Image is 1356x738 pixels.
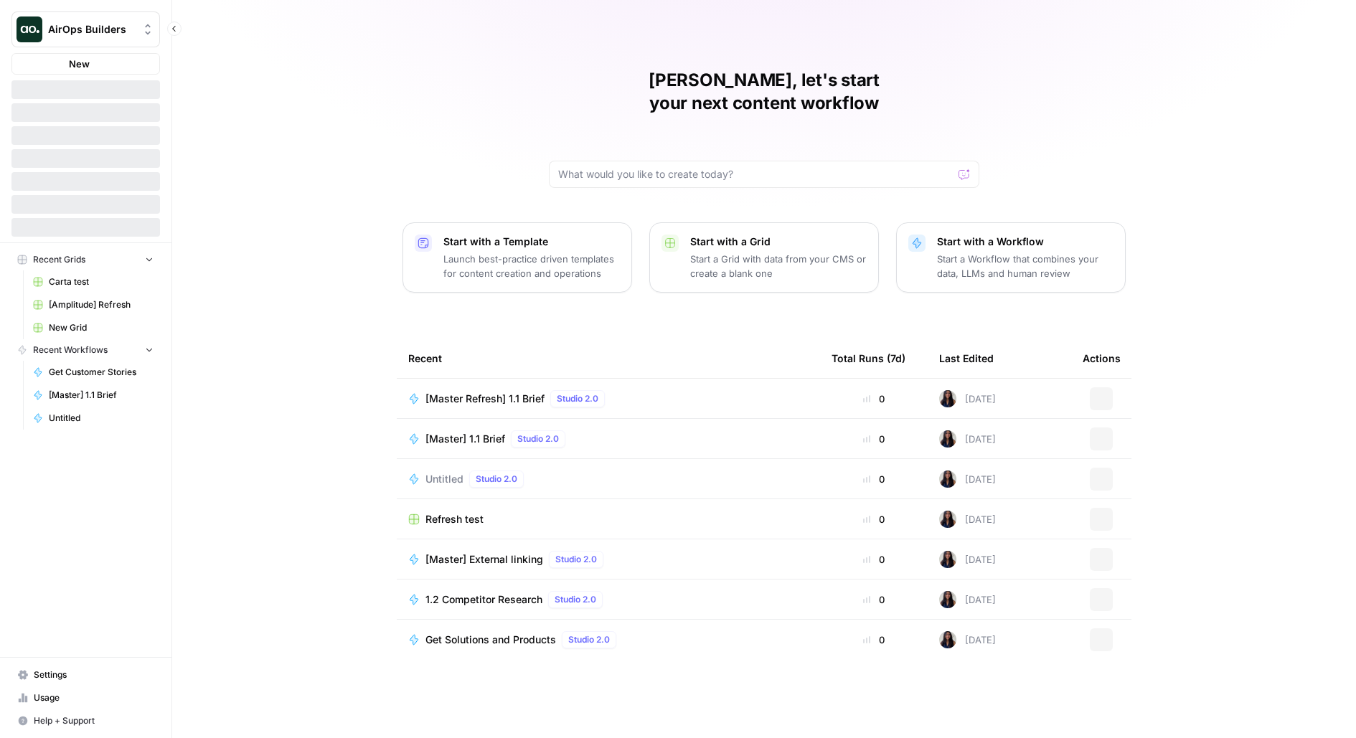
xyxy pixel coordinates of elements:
span: Studio 2.0 [568,633,610,646]
span: Studio 2.0 [557,392,598,405]
a: [Master] 1.1 Brief [27,384,160,407]
div: Actions [1083,339,1121,378]
div: 0 [832,633,916,647]
img: rox323kbkgutb4wcij4krxobkpon [939,551,956,568]
p: Start with a Grid [690,235,867,249]
div: [DATE] [939,470,996,488]
div: [DATE] [939,511,996,528]
p: Start a Workflow that combines your data, LLMs and human review [937,252,1113,280]
span: Studio 2.0 [476,473,517,486]
a: New Grid [27,316,160,339]
a: Untitled [27,407,160,430]
img: rox323kbkgutb4wcij4krxobkpon [939,430,956,448]
button: Start with a WorkflowStart a Workflow that combines your data, LLMs and human review [896,222,1126,293]
span: Carta test [49,275,154,288]
div: Last Edited [939,339,994,378]
p: Launch best-practice driven templates for content creation and operations [443,252,620,280]
span: New Grid [49,321,154,334]
button: Recent Workflows [11,339,160,361]
a: 1.2 Competitor ResearchStudio 2.0 [408,591,809,608]
span: Recent Workflows [33,344,108,356]
span: Usage [34,691,154,704]
div: [DATE] [939,430,996,448]
p: Start with a Workflow [937,235,1113,249]
span: Untitled [49,412,154,425]
span: Studio 2.0 [555,593,596,606]
p: Start a Grid with data from your CMS or create a blank one [690,252,867,280]
span: [Master] External linking [425,552,543,567]
span: Get Customer Stories [49,366,154,379]
button: Help + Support [11,709,160,732]
span: [Amplitude] Refresh [49,298,154,311]
img: rox323kbkgutb4wcij4krxobkpon [939,470,956,488]
div: 0 [832,392,916,406]
div: [DATE] [939,390,996,407]
div: [DATE] [939,631,996,648]
span: [Master] 1.1 Brief [49,389,154,402]
div: Total Runs (7d) [832,339,905,378]
span: Untitled [425,472,463,486]
div: 0 [832,512,916,526]
button: Start with a TemplateLaunch best-practice driven templates for content creation and operations [402,222,632,293]
a: [Master] 1.1 BriefStudio 2.0 [408,430,809,448]
div: 0 [832,552,916,567]
div: Recent [408,339,809,378]
input: What would you like to create today? [558,167,953,181]
button: Start with a GridStart a Grid with data from your CMS or create a blank one [649,222,879,293]
img: rox323kbkgutb4wcij4krxobkpon [939,591,956,608]
h1: [PERSON_NAME], let's start your next content workflow [549,69,979,115]
div: 0 [832,432,916,446]
span: Settings [34,668,154,681]
div: [DATE] [939,591,996,608]
a: Carta test [27,270,160,293]
span: Help + Support [34,714,154,727]
span: [Master Refresh] 1.1 Brief [425,392,545,406]
div: 0 [832,472,916,486]
a: [Master Refresh] 1.1 BriefStudio 2.0 [408,390,809,407]
span: Get Solutions and Products [425,633,556,647]
a: Refresh test [408,512,809,526]
a: Usage [11,686,160,709]
p: Start with a Template [443,235,620,249]
a: UntitledStudio 2.0 [408,470,809,488]
span: New [69,57,90,71]
div: 0 [832,592,916,607]
a: [Master] External linkingStudio 2.0 [408,551,809,568]
button: New [11,53,160,75]
img: rox323kbkgutb4wcij4krxobkpon [939,390,956,407]
img: rox323kbkgutb4wcij4krxobkpon [939,511,956,528]
a: Get Customer Stories [27,361,160,384]
span: Studio 2.0 [555,553,597,566]
span: Refresh test [425,512,484,526]
span: Studio 2.0 [517,432,559,445]
a: [Amplitude] Refresh [27,293,160,316]
img: rox323kbkgutb4wcij4krxobkpon [939,631,956,648]
span: 1.2 Competitor Research [425,592,542,607]
button: Recent Grids [11,249,160,270]
img: AirOps Builders Logo [17,16,42,42]
a: Get Solutions and ProductsStudio 2.0 [408,631,809,648]
a: Settings [11,663,160,686]
span: Recent Grids [33,253,85,266]
div: [DATE] [939,551,996,568]
span: [Master] 1.1 Brief [425,432,505,446]
span: AirOps Builders [48,22,135,37]
button: Workspace: AirOps Builders [11,11,160,47]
